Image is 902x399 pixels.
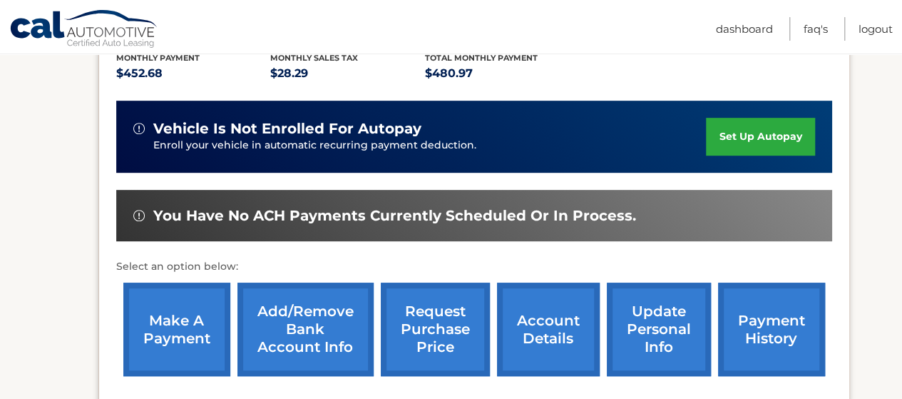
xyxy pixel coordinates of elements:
[270,53,358,63] span: Monthly sales Tax
[123,283,230,376] a: make a payment
[116,258,832,276] p: Select an option below:
[497,283,600,376] a: account details
[9,9,159,51] a: Cal Automotive
[716,17,773,41] a: Dashboard
[607,283,711,376] a: update personal info
[153,138,707,153] p: Enroll your vehicle in automatic recurring payment deduction.
[706,118,814,156] a: set up autopay
[116,53,200,63] span: Monthly Payment
[116,64,271,84] p: $452.68
[425,53,538,63] span: Total Monthly Payment
[804,17,828,41] a: FAQ's
[133,210,145,221] img: alert-white.svg
[425,64,580,84] p: $480.97
[153,207,636,225] span: You have no ACH payments currently scheduled or in process.
[237,283,374,376] a: Add/Remove bank account info
[718,283,825,376] a: payment history
[859,17,893,41] a: Logout
[153,120,421,138] span: vehicle is not enrolled for autopay
[381,283,490,376] a: request purchase price
[270,64,425,84] p: $28.29
[133,123,145,134] img: alert-white.svg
